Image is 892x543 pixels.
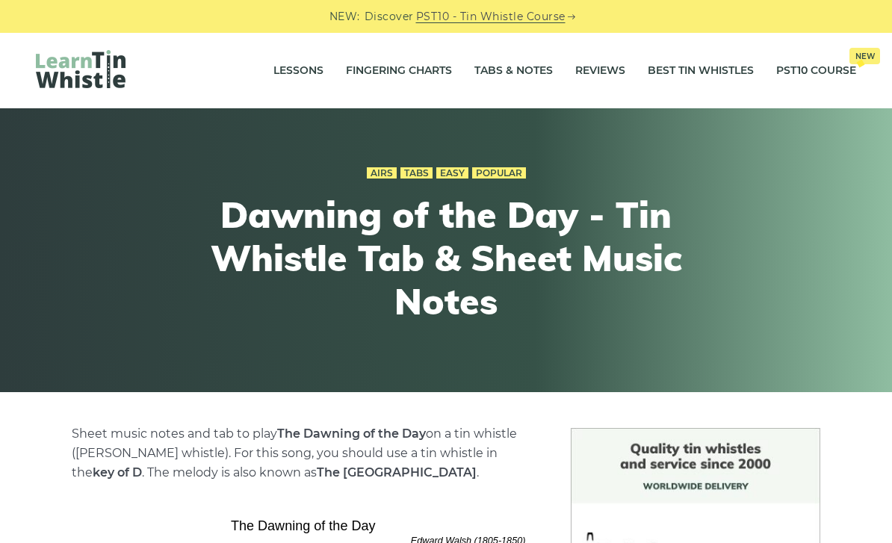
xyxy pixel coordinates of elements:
a: Easy [436,167,468,179]
a: Reviews [575,52,625,90]
p: Sheet music notes and tab to play on a tin whistle ([PERSON_NAME] whistle). For this song, you sh... [72,424,536,483]
a: Best Tin Whistles [648,52,754,90]
a: Tabs & Notes [474,52,553,90]
span: New [849,48,880,64]
a: Fingering Charts [346,52,452,90]
img: LearnTinWhistle.com [36,50,126,88]
strong: key of D [93,465,142,480]
a: PST10 CourseNew [776,52,856,90]
a: Lessons [273,52,323,90]
h1: Dawning of the Day - Tin Whistle Tab & Sheet Music Notes [171,193,721,323]
a: Airs [367,167,397,179]
a: Tabs [400,167,433,179]
strong: The Dawning of the Day [277,426,426,441]
strong: The [GEOGRAPHIC_DATA] [317,465,477,480]
a: Popular [472,167,526,179]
